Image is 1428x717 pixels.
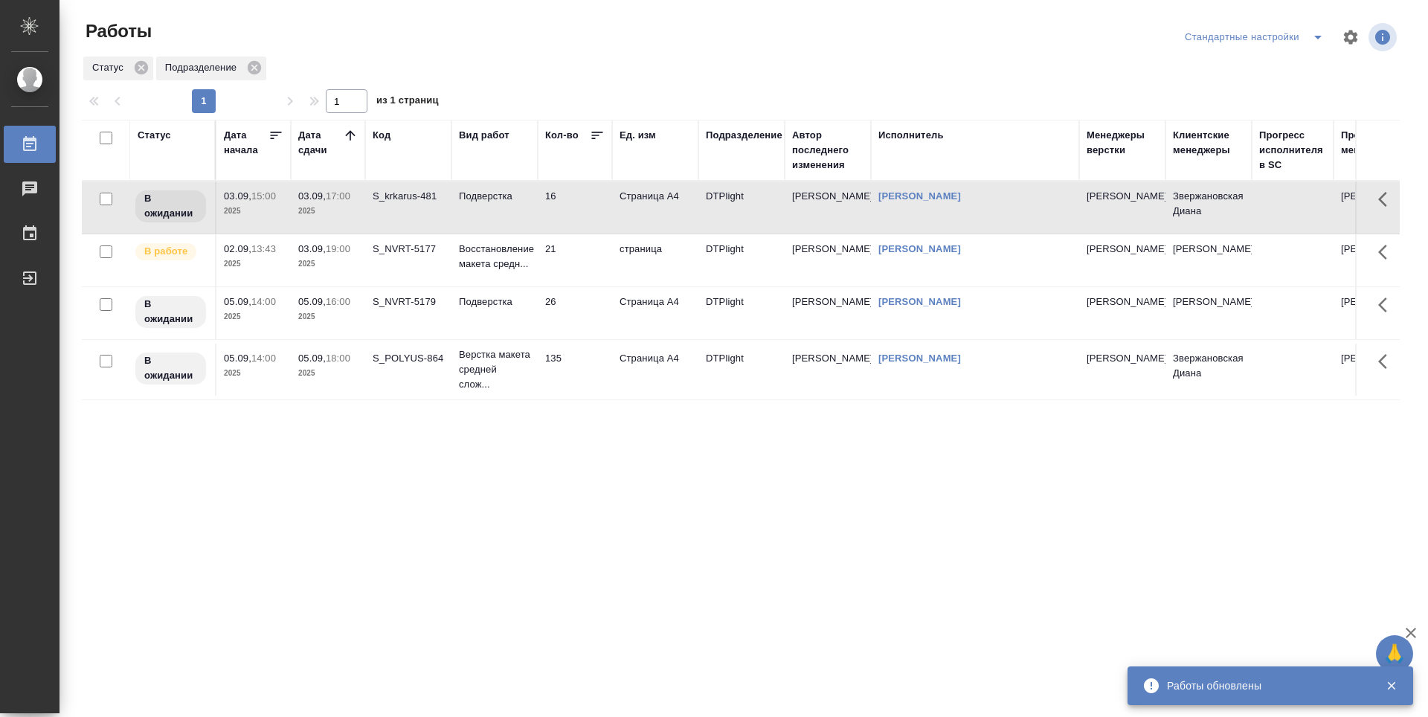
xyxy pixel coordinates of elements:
p: 13:43 [251,243,276,254]
p: 2025 [298,204,358,219]
td: 16 [538,181,612,234]
td: DTPlight [698,234,785,286]
td: [PERSON_NAME] [1165,287,1252,339]
p: Восстановление макета средн... [459,242,530,271]
td: Страница А4 [612,287,698,339]
td: 21 [538,234,612,286]
span: 🙏 [1382,638,1407,669]
span: Работы [82,19,152,43]
div: Статус [138,128,171,143]
p: [PERSON_NAME] [1087,242,1158,257]
p: 05.09, [298,296,326,307]
div: Работы обновлены [1167,678,1363,693]
span: Настроить таблицу [1333,19,1368,55]
td: DTPlight [698,181,785,234]
p: 05.09, [224,353,251,364]
p: [PERSON_NAME] [1087,189,1158,204]
button: Закрыть [1376,679,1406,692]
a: [PERSON_NAME] [878,243,961,254]
td: [PERSON_NAME] [1334,181,1420,234]
td: [PERSON_NAME] [1334,234,1420,286]
p: 19:00 [326,243,350,254]
p: Подверстка [459,295,530,309]
p: Верстка макета средней слож... [459,347,530,392]
button: Здесь прячутся важные кнопки [1369,344,1405,379]
button: 🙏 [1376,635,1413,672]
div: Ед. изм [620,128,656,143]
td: DTPlight [698,344,785,396]
div: Дата начала [224,128,268,158]
td: 26 [538,287,612,339]
td: [PERSON_NAME] [1165,234,1252,286]
p: [PERSON_NAME] [1087,351,1158,366]
p: 14:00 [251,353,276,364]
div: Автор последнего изменения [792,128,863,173]
p: 2025 [224,366,283,381]
button: Здесь прячутся важные кнопки [1369,287,1405,323]
a: [PERSON_NAME] [878,296,961,307]
p: В ожидании [144,353,197,383]
a: [PERSON_NAME] [878,353,961,364]
p: 02.09, [224,243,251,254]
div: S_NVRT-5179 [373,295,444,309]
div: S_POLYUS-864 [373,351,444,366]
p: 2025 [224,257,283,271]
td: DTPlight [698,287,785,339]
p: В ожидании [144,297,197,327]
a: [PERSON_NAME] [878,190,961,202]
div: Вид работ [459,128,509,143]
div: Проектные менеджеры [1341,128,1412,158]
p: 03.09, [298,190,326,202]
p: 2025 [298,309,358,324]
p: 15:00 [251,190,276,202]
div: Исполнитель назначен, приступать к работе пока рано [134,351,208,386]
div: S_NVRT-5177 [373,242,444,257]
div: split button [1181,25,1333,49]
div: Исполнитель [878,128,944,143]
p: 03.09, [298,243,326,254]
p: 16:00 [326,296,350,307]
div: Менеджеры верстки [1087,128,1158,158]
td: 135 [538,344,612,396]
div: Дата сдачи [298,128,343,158]
td: [PERSON_NAME] [1334,287,1420,339]
span: Посмотреть информацию [1368,23,1400,51]
p: 2025 [298,257,358,271]
p: 2025 [224,309,283,324]
td: [PERSON_NAME] [785,234,871,286]
div: Статус [83,57,153,80]
div: Клиентские менеджеры [1173,128,1244,158]
td: [PERSON_NAME] [785,344,871,396]
p: Статус [92,60,129,75]
div: Исполнитель назначен, приступать к работе пока рано [134,189,208,224]
td: [PERSON_NAME] [1334,344,1420,396]
td: Звержановская Диана [1165,181,1252,234]
div: Подразделение [156,57,266,80]
button: Здесь прячутся важные кнопки [1369,234,1405,270]
span: из 1 страниц [376,91,439,113]
div: Прогресс исполнителя в SC [1259,128,1326,173]
div: Исполнитель назначен, приступать к работе пока рано [134,295,208,329]
p: Подразделение [165,60,242,75]
div: Исполнитель выполняет работу [134,242,208,262]
p: 03.09, [224,190,251,202]
button: Здесь прячутся важные кнопки [1369,181,1405,217]
p: 05.09, [298,353,326,364]
p: 14:00 [251,296,276,307]
p: 2025 [224,204,283,219]
p: В ожидании [144,191,197,221]
p: 17:00 [326,190,350,202]
td: Страница А4 [612,344,698,396]
div: S_krkarus-481 [373,189,444,204]
td: [PERSON_NAME] [785,287,871,339]
p: Подверстка [459,189,530,204]
td: Звержановская Диана [1165,344,1252,396]
div: Код [373,128,390,143]
p: 2025 [298,366,358,381]
td: Страница А4 [612,181,698,234]
div: Кол-во [545,128,579,143]
p: 05.09, [224,296,251,307]
p: В работе [144,244,187,259]
p: 18:00 [326,353,350,364]
p: [PERSON_NAME] [1087,295,1158,309]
